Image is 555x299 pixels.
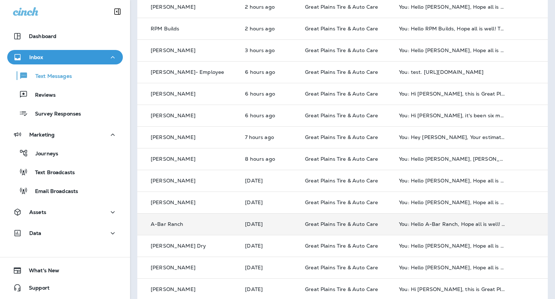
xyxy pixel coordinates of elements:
button: Collapse Sidebar [107,4,128,19]
div: You: Hello Gene, Hope all is well! This is Justin at Great Plains Tire & Auto Care, I wanted to r... [399,4,505,10]
p: Sep 21, 2025 02:42 PM [245,243,293,249]
p: Sep 22, 2025 10:32 AM [245,69,293,75]
p: Sep 22, 2025 09:40 AM [245,134,293,140]
p: [PERSON_NAME]- Employee [151,69,224,75]
span: Great Plains Tire & Auto Care [305,90,378,97]
button: Dashboard [7,29,123,43]
div: You: Hello Tony, Hope all is well! This is Justin at Great Plains Tire & Auto Care, I wanted to r... [399,265,505,270]
p: [PERSON_NAME] [151,199,195,205]
div: You: test. https://shop.tekmetric.com/authorize/cYT74OKfae70gNHLOQzFeZftIHpQ8PiKkzfhCq5XaQ8 [399,69,505,75]
button: Journeys [7,146,123,161]
button: Email Broadcasts [7,183,123,198]
span: Great Plains Tire & Auto Care [305,286,378,292]
p: Sep 21, 2025 10:21 AM [245,286,293,292]
span: Great Plains Tire & Auto Care [305,134,378,140]
p: [PERSON_NAME] [151,47,195,53]
p: Sep 21, 2025 01:31 PM [245,265,293,270]
div: You: Hello Byran, Hope all is well! This is Justin at Great Plains Tire & Auto Care, I wanted to ... [399,243,505,249]
p: [PERSON_NAME] [151,178,195,184]
p: Email Broadcasts [28,188,78,195]
button: Text Broadcasts [7,164,123,180]
p: [PERSON_NAME] Dry [151,243,206,249]
div: You: Hi Erin, this is Great Plains Tire & Auto Care. Our records show your 2019 Dodge Charger is ... [399,286,505,292]
span: Great Plains Tire & Auto Care [305,69,378,75]
span: Great Plains Tire & Auto Care [305,47,378,54]
p: Sep 22, 2025 10:24 AM [245,91,293,97]
span: Great Plains Tire & Auto Care [305,243,378,249]
p: Reviews [28,92,56,99]
p: [PERSON_NAME] [151,113,195,118]
p: Marketing [29,132,55,138]
p: [PERSON_NAME] [151,156,195,162]
p: Text Messages [28,73,72,80]
span: Great Plains Tire & Auto Care [305,221,378,227]
p: Sep 22, 2025 02:30 PM [245,26,293,31]
p: Assets [29,209,46,215]
button: Text Messages [7,68,123,83]
p: Survey Responses [28,111,81,118]
p: Sep 22, 2025 02:30 PM [245,4,293,10]
p: [PERSON_NAME] [151,4,195,10]
span: Great Plains Tire & Auto Care [305,112,378,119]
p: Data [29,230,42,236]
button: Marketing [7,127,123,142]
p: [PERSON_NAME] [151,286,195,292]
span: Great Plains Tire & Auto Care [305,199,378,206]
div: You: Hello RPM Builds, Hope all is well! This is Justin at Great Plains Tire & Auto Care, I wante... [399,26,505,31]
div: You: Hi Katie, this is Great Plains Tire & Auto Care. Our records show your 2019 GMC Acadia is du... [399,91,505,97]
p: Sep 22, 2025 10:24 AM [245,113,293,118]
p: Dashboard [29,33,56,39]
p: Sep 21, 2025 03:35 PM [245,221,293,227]
div: You: Hello Kenny, Hope all is well! This is Justin at Great Plains Tire & Auto Care, I wanted to ... [399,156,505,162]
span: Support [22,285,50,294]
p: Inbox [29,54,43,60]
p: Sep 22, 2025 08:08 AM [245,156,293,162]
p: Sep 21, 2025 04:30 PM [245,199,293,205]
button: Survey Responses [7,106,123,121]
p: [PERSON_NAME] [151,91,195,97]
button: Support [7,281,123,295]
div: You: Hello Dylan, Hope all is well! This is Justin at Great Plains Tire & Auto Care, I wanted to ... [399,199,505,205]
div: You: Hey John, Your estimate is ready, and it's looking good! We gave your truck a good look-over... [399,134,505,140]
div: You: Hello A-Bar Ranch, Hope all is well! This is Justin at Great Plains Tire & Auto Care, I want... [399,221,505,227]
span: Great Plains Tire & Auto Care [305,177,378,184]
p: [PERSON_NAME] [151,134,195,140]
div: You: Hello Donna, Hope all is well! This is Justin from Great Plains Tire & Auto Care. I wanted t... [399,47,505,53]
span: What's New [22,268,59,276]
button: Reviews [7,87,123,102]
button: What's New [7,263,123,278]
span: Great Plains Tire & Auto Care [305,25,378,32]
p: Sep 22, 2025 01:30 PM [245,47,293,53]
p: A-Bar Ranch [151,221,184,227]
p: RPM Builds [151,26,179,31]
span: Great Plains Tire & Auto Care [305,4,378,10]
p: Sep 21, 2025 04:30 PM [245,178,293,184]
button: Inbox [7,50,123,64]
div: You: Hi Shawn, it's been six months since we last serviced your 2020 Toyota Tundra at Great Plain... [399,113,505,118]
span: Great Plains Tire & Auto Care [305,156,378,162]
p: Text Broadcasts [28,169,75,176]
button: Data [7,226,123,240]
p: Journeys [28,151,58,157]
div: You: Hello Chris, Hope all is well! This is Justin at Great Plains Tire & Auto Care, I wanted to ... [399,178,505,184]
button: Assets [7,205,123,219]
p: [PERSON_NAME] [151,265,195,270]
span: Great Plains Tire & Auto Care [305,264,378,271]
